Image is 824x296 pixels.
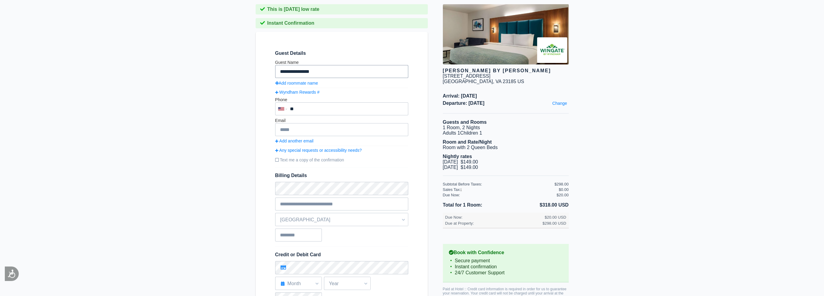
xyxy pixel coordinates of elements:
li: Total for 1 Room: [443,201,506,209]
img: hotel image [443,4,569,64]
div: $298.00 [555,182,569,186]
li: 24/7 Customer Support [449,270,563,276]
span: 23185 [503,79,516,84]
span: Credit or Debit Card [275,252,321,257]
div: Due at Property: [445,221,543,226]
label: Phone [275,97,287,102]
div: [PERSON_NAME] by [PERSON_NAME] [443,68,569,73]
img: Brand logo for Wingate by Wyndham Williamsburg [537,37,567,63]
span: Year [324,279,370,289]
span: Guest Details [275,51,408,56]
div: [STREET_ADDRESS] [443,73,490,79]
a: Wyndham Rewards # [275,90,408,95]
div: This is [DATE] low rate [256,4,428,14]
li: Secure payment [449,258,563,264]
div: Due Now: [443,193,555,197]
div: Due Now: [445,215,543,220]
div: $20.00 [557,193,569,197]
span: VA [496,79,501,84]
b: Book with Confidence [449,250,563,255]
span: Arrival: [DATE] [443,93,569,99]
a: Add roommate name [275,81,318,86]
div: Sales Tax: [443,187,555,192]
li: $318.00 USD [506,201,569,209]
a: Change [551,99,568,107]
li: Instant confirmation [449,264,563,270]
span: US [518,79,524,84]
span: [DATE] $149.00 [443,165,478,170]
span: Month [275,279,322,289]
li: Adults 1 [443,130,569,136]
span: Children 1 [460,130,482,136]
span: Departure: [DATE] [443,101,569,106]
label: Email [275,118,286,123]
div: Instant Confirmation [256,18,428,28]
iframe: Drift Widget Chat Controller [794,266,817,289]
span: Billing Details [275,173,408,178]
span: [DATE] $149.00 [443,159,478,164]
div: $0.00 [559,187,569,192]
b: Room and Rate/Night [443,139,492,145]
b: Nightly rates [443,154,472,159]
div: $20.00 USD [545,215,566,220]
div: United States: +1 [276,103,288,115]
label: Guest Name [275,60,299,65]
li: Room with 2 Queen Beds [443,145,569,150]
span: [GEOGRAPHIC_DATA] [275,215,408,225]
div: $298.00 USD [543,221,566,226]
div: Subtotal Before Taxes: [443,182,555,186]
a: Add another email [275,139,408,143]
a: Any special requests or accessibility needs? [275,148,408,153]
label: Text me a copy of the confirmation [275,155,408,165]
span: [GEOGRAPHIC_DATA], [443,79,494,84]
li: 1 Room, 2 Nights [443,125,569,130]
b: Guests and Rooms [443,120,487,125]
